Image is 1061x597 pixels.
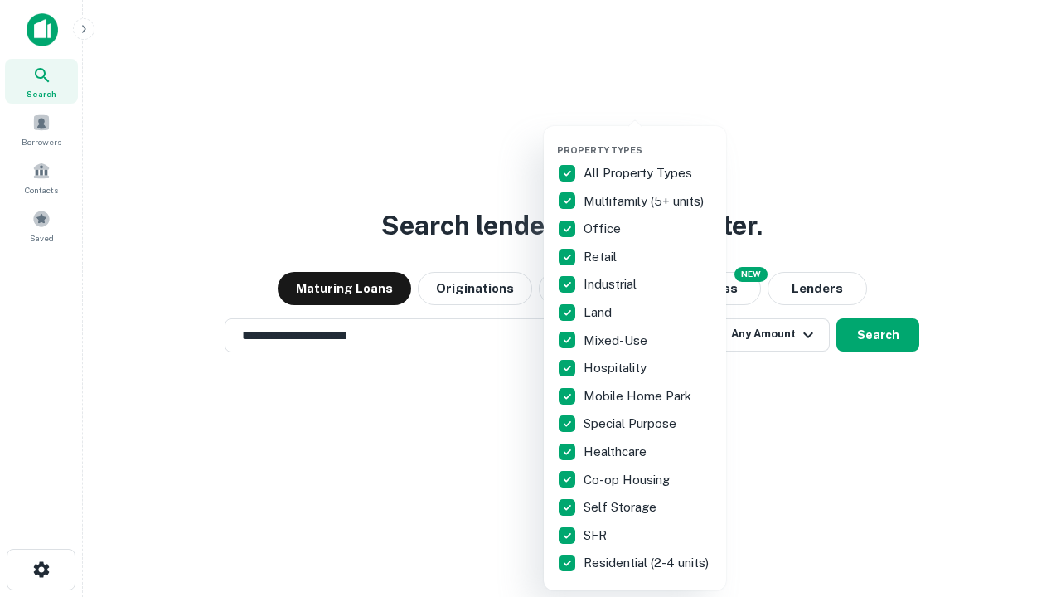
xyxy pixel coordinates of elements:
p: Retail [584,247,620,267]
p: Hospitality [584,358,650,378]
span: Property Types [557,145,642,155]
p: Industrial [584,274,640,294]
p: Mixed-Use [584,331,651,351]
p: Residential (2-4 units) [584,553,712,573]
p: Self Storage [584,498,660,517]
iframe: Chat Widget [978,464,1061,544]
p: Co-op Housing [584,470,673,490]
p: Mobile Home Park [584,386,695,406]
p: Multifamily (5+ units) [584,192,707,211]
p: Healthcare [584,442,650,462]
p: All Property Types [584,163,695,183]
p: Office [584,219,624,239]
p: SFR [584,526,610,546]
p: Special Purpose [584,414,680,434]
p: Land [584,303,615,323]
